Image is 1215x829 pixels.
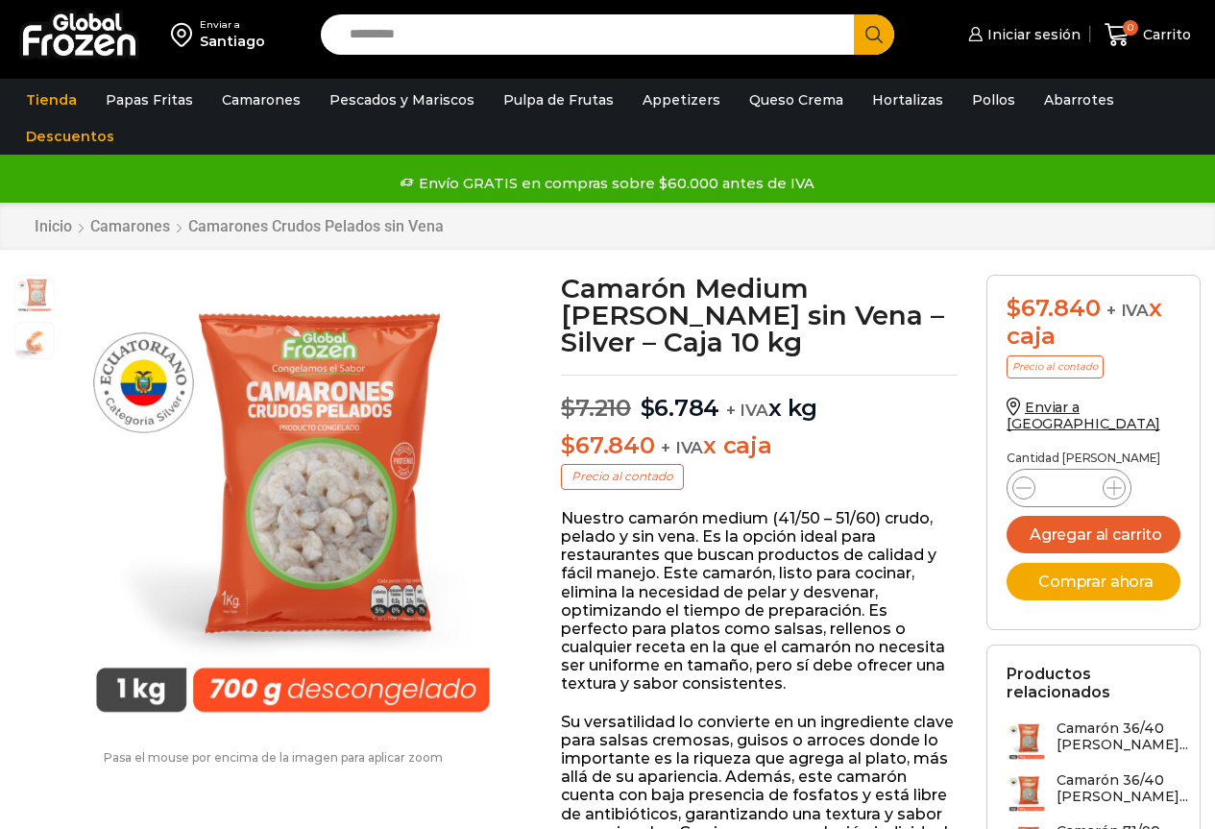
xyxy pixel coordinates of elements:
[962,82,1025,118] a: Pollos
[561,375,958,423] p: x kg
[561,509,958,694] p: Nuestro camarón medium (41/50 – 51/60) crudo, pelado y sin vena. Es la opción ideal para restaura...
[561,394,575,422] span: $
[561,394,631,422] bdi: 7.210
[726,401,768,420] span: + IVA
[1007,399,1160,432] a: Enviar a [GEOGRAPHIC_DATA]
[320,82,484,118] a: Pescados y Mariscos
[14,751,532,765] p: Pasa el mouse por encima de la imagen para aplicar zoom
[1057,772,1188,805] h3: Camarón 36/40 [PERSON_NAME]...
[561,431,654,459] bdi: 67.840
[1034,82,1124,118] a: Abarrotes
[96,82,203,118] a: Papas Fritas
[641,394,655,422] span: $
[561,431,575,459] span: $
[494,82,623,118] a: Pulpa de Frutas
[863,82,953,118] a: Hortalizas
[1007,772,1188,814] a: Camarón 36/40 [PERSON_NAME]...
[16,118,124,155] a: Descuentos
[641,394,720,422] bdi: 6.784
[854,14,894,55] button: Search button
[34,217,73,235] a: Inicio
[1106,301,1149,320] span: + IVA
[1123,20,1138,36] span: 0
[963,15,1081,54] a: Iniciar sesión
[561,275,958,355] h1: Camarón Medium [PERSON_NAME] sin Vena – Silver – Caja 10 kg
[1057,720,1188,753] h3: Camarón 36/40 [PERSON_NAME]...
[1007,355,1104,378] p: Precio al contado
[1007,295,1180,351] div: x caja
[983,25,1081,44] span: Iniciar sesión
[187,217,445,235] a: Camarones Crudos Pelados sin Vena
[16,82,86,118] a: Tienda
[171,18,200,51] img: address-field-icon.svg
[1138,25,1191,44] span: Carrito
[212,82,310,118] a: Camarones
[1100,12,1196,58] a: 0 Carrito
[561,464,684,489] p: Precio al contado
[15,323,54,361] span: camaron-sin-cascara
[1007,294,1100,322] bdi: 67.840
[661,438,703,457] span: + IVA
[200,18,265,32] div: Enviar a
[1007,294,1021,322] span: $
[200,32,265,51] div: Santiago
[1007,451,1180,465] p: Cantidad [PERSON_NAME]
[1007,563,1180,600] button: Comprar ahora
[1007,516,1180,553] button: Agregar al carrito
[1007,720,1188,762] a: Camarón 36/40 [PERSON_NAME]...
[1007,665,1180,701] h2: Productos relacionados
[34,217,445,235] nav: Breadcrumb
[740,82,853,118] a: Queso Crema
[561,432,958,460] p: x caja
[633,82,730,118] a: Appetizers
[1051,475,1087,501] input: Product quantity
[15,276,54,314] span: PM04004043
[89,217,171,235] a: Camarones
